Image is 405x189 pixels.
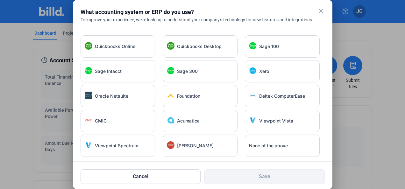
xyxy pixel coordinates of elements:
div: What accounting system or ERP do you use? [81,8,309,17]
span: None of the above [249,143,288,149]
span: Viewpoint Vista [259,118,293,124]
span: Acumatica [177,118,200,124]
span: Viewpoint Spectrum [95,143,138,149]
span: Sage 100 [259,43,279,50]
span: Quickbooks Online [95,43,135,50]
div: To improve your experience, we're looking to understand your company's technology for new feature... [81,17,325,23]
span: CMiC [95,118,107,124]
span: Foundation [177,93,200,99]
span: Sage 300 [177,68,198,74]
span: Sage Intacct [95,68,122,74]
span: Deltek ComputerEase [259,93,305,99]
mat-icon: close [317,7,325,15]
span: Quickbooks Desktop [177,43,222,50]
span: Oracle Netsuite [95,93,128,99]
span: Xero [259,68,269,74]
button: Cancel [81,169,201,184]
button: Save [204,169,325,184]
span: [PERSON_NAME] [177,143,214,149]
